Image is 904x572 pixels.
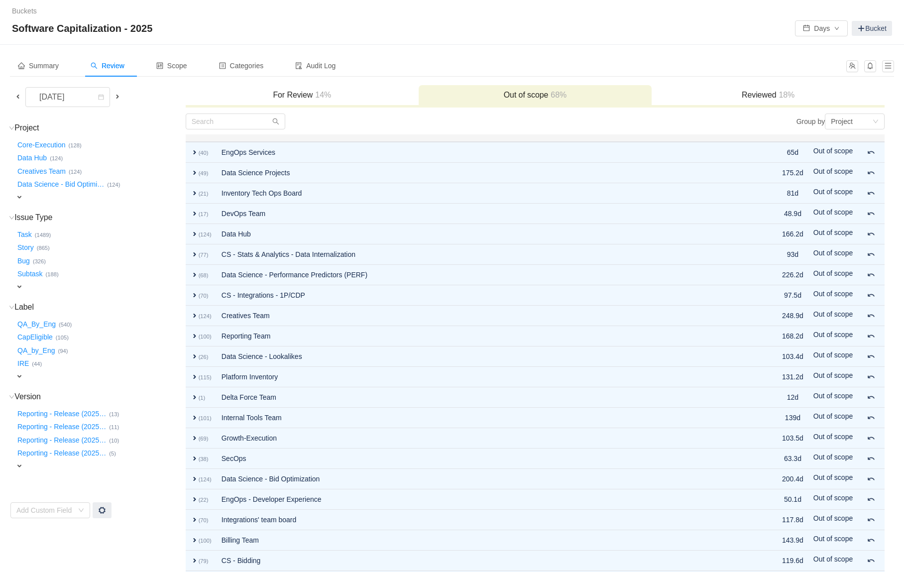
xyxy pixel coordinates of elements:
i: icon: search [272,118,279,125]
button: icon: team [846,60,858,72]
span: expand [191,414,199,422]
small: (124) [107,182,120,188]
td: CS - Stats & Analytics - Data Internalization [217,244,744,265]
td: CS - Integrations - 1P/CDP [217,285,744,306]
small: (5) [109,451,116,457]
span: expand [191,291,199,299]
td: 103.4d [777,346,808,367]
small: (10) [109,438,119,444]
span: expand [191,373,199,381]
span: Audit Log [295,62,336,70]
div: [DATE] [31,88,74,107]
button: QA_By_Eng [15,316,59,332]
div: Project [831,114,853,129]
small: (40) [199,150,209,156]
span: Out of scope [813,249,853,257]
small: (13) [109,411,119,417]
small: (540) [59,322,72,328]
td: 48.9d [777,204,808,224]
h3: Out of scope [424,90,647,100]
td: 119.6d [777,551,808,571]
td: Integrations' team board [217,510,744,530]
span: Out of scope [813,433,853,441]
td: DevOps Team [217,204,744,224]
span: Out of scope [813,453,853,461]
span: Out of scope [813,188,853,196]
a: Buckets [12,7,37,15]
i: icon: down [873,118,879,125]
h3: Issue Type [15,213,185,223]
td: Growth-Execution [217,428,744,449]
span: Out of scope [813,535,853,543]
input: Search [186,114,285,129]
small: (865) [37,245,50,251]
td: 166.2d [777,224,808,244]
small: (124) [199,231,212,237]
button: Core-Execution [15,137,69,153]
small: (21) [199,191,209,197]
td: Reporting Team [217,326,744,346]
td: 63.3d [777,449,808,469]
td: Billing Team [217,530,744,551]
td: 139d [777,408,808,428]
td: EngOps - Developer Experience [217,489,744,510]
small: (70) [199,293,209,299]
span: expand [191,495,199,503]
span: expand [191,516,199,524]
button: Data Science - Bid Optimi… [15,177,107,193]
i: icon: calendar [98,94,104,101]
span: expand [191,536,199,544]
span: Out of scope [813,331,853,339]
small: (79) [199,558,209,564]
td: 143.9d [777,530,808,551]
span: expand [15,193,23,201]
small: (124) [50,155,63,161]
span: expand [15,462,23,470]
span: expand [191,332,199,340]
small: (124) [69,169,82,175]
span: Out of scope [813,494,853,502]
button: Story [15,240,37,256]
small: (100) [199,334,212,340]
small: (77) [199,252,209,258]
td: 103.5d [777,428,808,449]
button: icon: calendarDaysicon: down [795,20,848,36]
td: SecOps [217,449,744,469]
span: 68% [548,91,566,99]
span: Out of scope [813,310,853,318]
td: 248.9d [777,306,808,326]
td: 97.5d [777,285,808,306]
button: IRE [15,356,32,372]
td: Platform Inventory [217,367,744,387]
span: expand [191,250,199,258]
td: 93d [777,244,808,265]
h3: Reviewed [657,90,880,100]
button: icon: bell [864,60,876,72]
td: Data Science - Bid Optimization [217,469,744,489]
h3: Version [15,392,185,402]
small: (326) [33,258,46,264]
td: Internal Tools Team [217,408,744,428]
small: (105) [56,335,69,341]
span: expand [191,393,199,401]
span: expand [191,210,199,218]
i: icon: audit [295,62,302,69]
button: Reporting - Release (2025… [15,419,109,435]
small: (101) [199,415,212,421]
td: 81d [777,183,808,204]
span: Out of scope [813,147,853,155]
td: Creatives Team [217,306,744,326]
small: (49) [199,170,209,176]
span: Out of scope [813,514,853,522]
button: CapEligible [15,330,56,345]
td: 131.2d [777,367,808,387]
td: 65d [777,142,808,163]
td: 200.4d [777,469,808,489]
button: Reporting - Release (2025… [15,446,109,461]
i: icon: control [156,62,163,69]
span: expand [191,312,199,320]
small: (100) [199,538,212,544]
i: icon: down [9,125,14,131]
i: icon: down [9,305,14,310]
td: 175.2d [777,163,808,183]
